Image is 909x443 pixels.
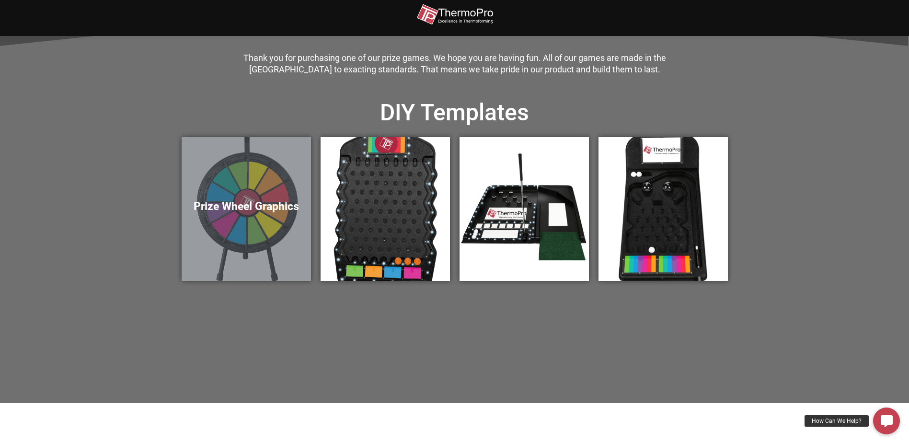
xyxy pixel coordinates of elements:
[805,415,869,427] div: How Can We Help?
[873,408,900,434] a: How Can We Help?
[182,98,728,128] h2: DIY Templates
[416,4,493,25] img: thermopro-logo-non-iso
[191,200,301,213] h5: Prize Wheel Graphics
[236,52,673,76] div: Thank you for purchasing one of our prize games. We hope you are having fun. All of our games are...
[182,137,311,281] a: Prize Wheel Graphics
